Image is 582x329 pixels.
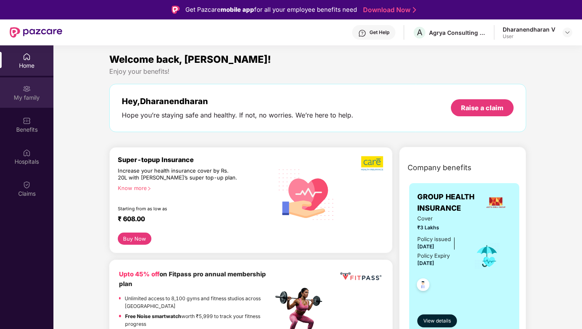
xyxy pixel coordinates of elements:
span: Welcome back, [PERSON_NAME]! [109,53,271,65]
a: Download Now [363,6,414,14]
div: Get Pazcare for all your employee benefits need [185,5,357,15]
div: ₹ 608.00 [118,215,265,224]
img: svg+xml;base64,PHN2ZyBpZD0iSG9zcGl0YWxzIiB4bWxucz0iaHR0cDovL3d3dy53My5vcmcvMjAwMC9zdmciIHdpZHRoPS... [23,149,31,157]
span: ₹3 Lakhs [417,224,463,231]
img: svg+xml;base64,PHN2ZyB4bWxucz0iaHR0cDovL3d3dy53My5vcmcvMjAwMC9zdmciIHhtbG5zOnhsaW5rPSJodHRwOi8vd3... [273,160,340,228]
span: [DATE] [417,260,434,266]
img: fppp.png [339,269,383,283]
div: Dharanendharan V [503,26,555,33]
img: svg+xml;base64,PHN2ZyBpZD0iQmVuZWZpdHMiIHhtbG5zPSJodHRwOi8vd3d3LnczLm9yZy8yMDAwL3N2ZyIgd2lkdGg9Ij... [23,117,31,125]
div: Hope you’re staying safe and healthy. If not, no worries. We’re here to help. [122,111,353,120]
img: New Pazcare Logo [10,27,62,38]
span: Cover [417,214,463,223]
img: svg+xml;base64,PHN2ZyB3aWR0aD0iMjAiIGhlaWdodD0iMjAiIHZpZXdCb3g9IjAgMCAyMCAyMCIgZmlsbD0ibm9uZSIgeG... [23,85,31,93]
div: Get Help [370,29,389,36]
strong: Free Noise smartwatch [125,313,181,319]
img: Stroke [413,6,416,14]
strong: mobile app [221,6,254,13]
div: Increase your health insurance cover by Rs. 20L with [PERSON_NAME]’s super top-up plan. [118,167,238,182]
div: Policy issued [417,235,451,244]
span: GROUP HEALTH INSURANCE [417,191,480,214]
div: Raise a claim [461,103,503,112]
div: Policy Expiry [417,252,450,260]
b: on Fitpass pro annual membership plan [119,270,266,288]
div: Know more [118,185,268,190]
img: Logo [172,6,180,14]
img: svg+xml;base64,PHN2ZyBpZD0iQ2xhaW0iIHhtbG5zPSJodHRwOi8vd3d3LnczLm9yZy8yMDAwL3N2ZyIgd2lkdGg9IjIwIi... [23,181,31,189]
img: svg+xml;base64,PHN2ZyBpZD0iSGVscC0zMngzMiIgeG1sbnM9Imh0dHA6Ly93d3cudzMub3JnLzIwMDAvc3ZnIiB3aWR0aD... [358,29,366,37]
span: right [147,186,151,191]
span: [DATE] [417,244,434,250]
div: User [503,33,555,40]
img: svg+xml;base64,PHN2ZyB4bWxucz0iaHR0cDovL3d3dy53My5vcmcvMjAwMC9zdmciIHdpZHRoPSI0OC45NDMiIGhlaWdodD... [413,276,433,296]
p: Unlimited access to 8,100 gyms and fitness studios across [GEOGRAPHIC_DATA] [125,295,273,310]
img: b5dec4f62d2307b9de63beb79f102df3.png [361,156,384,171]
button: Buy Now [118,233,151,245]
p: worth ₹5,999 to track your fitness progress [125,312,273,328]
div: Enjoy your benefits! [109,67,527,76]
span: View details [423,317,451,325]
div: Hey, Dharanendharan [122,96,353,106]
div: Agrya Consulting Private Limited [429,29,486,36]
span: A [417,28,423,37]
img: svg+xml;base64,PHN2ZyBpZD0iSG9tZSIgeG1sbnM9Imh0dHA6Ly93d3cudzMub3JnLzIwMDAvc3ZnIiB3aWR0aD0iMjAiIG... [23,53,31,61]
div: Super-topup Insurance [118,156,273,164]
b: Upto 45% off [119,270,159,278]
div: Starting from as low as [118,206,239,211]
img: icon [474,243,500,269]
button: View details [417,314,457,327]
img: insurerLogo [485,192,507,214]
span: Company benefits [408,162,472,173]
img: svg+xml;base64,PHN2ZyBpZD0iRHJvcGRvd24tMzJ4MzIiIHhtbG5zPSJodHRwOi8vd3d3LnczLm9yZy8yMDAwL3N2ZyIgd2... [564,29,571,36]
